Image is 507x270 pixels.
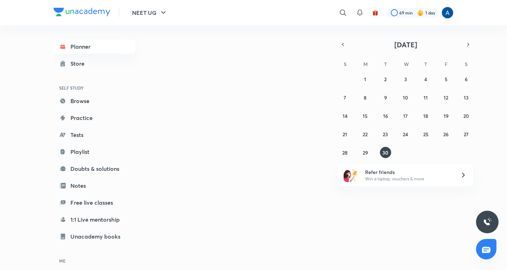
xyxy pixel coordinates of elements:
button: September 4, 2025 [420,73,431,85]
button: September 28, 2025 [339,147,351,158]
div: Store [70,59,89,68]
abbr: Sunday [344,61,346,67]
abbr: September 1, 2025 [364,76,366,83]
a: Doubts & solutions [54,162,135,176]
img: avatar [372,10,378,16]
button: September 18, 2025 [420,110,431,121]
img: Anees Ahmed [442,7,453,19]
a: Practice [54,111,135,125]
abbr: September 27, 2025 [464,131,469,138]
button: September 2, 2025 [380,73,391,85]
abbr: September 30, 2025 [382,149,388,156]
button: September 24, 2025 [400,128,411,140]
a: Browse [54,94,135,108]
abbr: September 6, 2025 [465,76,468,83]
abbr: Wednesday [404,61,409,67]
a: Planner [54,40,135,54]
abbr: September 2, 2025 [384,76,387,83]
h6: ME [54,255,135,267]
abbr: September 24, 2025 [403,131,408,138]
abbr: Thursday [424,61,427,67]
p: Win a laptop, vouchers & more [365,176,452,182]
a: Playlist [54,145,135,159]
abbr: September 3, 2025 [404,76,407,83]
button: September 12, 2025 [440,92,452,103]
button: September 26, 2025 [440,128,452,140]
h6: SELF STUDY [54,82,135,94]
button: September 10, 2025 [400,92,411,103]
button: September 16, 2025 [380,110,391,121]
abbr: Friday [445,61,447,67]
img: Company Logo [54,8,110,16]
button: September 25, 2025 [420,128,431,140]
img: streak [417,9,424,16]
a: Company Logo [54,8,110,18]
abbr: September 12, 2025 [444,94,448,101]
abbr: September 23, 2025 [383,131,388,138]
abbr: September 14, 2025 [343,113,348,119]
button: September 7, 2025 [339,92,351,103]
button: avatar [370,7,381,18]
a: Notes [54,179,135,193]
button: September 9, 2025 [380,92,391,103]
button: September 23, 2025 [380,128,391,140]
button: September 5, 2025 [440,73,452,85]
abbr: September 13, 2025 [464,94,469,101]
button: September 6, 2025 [461,73,472,85]
abbr: September 10, 2025 [403,94,408,101]
abbr: September 22, 2025 [363,131,368,138]
abbr: September 19, 2025 [444,113,449,119]
button: September 21, 2025 [339,128,351,140]
h6: Refer friends [365,168,452,176]
abbr: September 7, 2025 [344,94,346,101]
button: September 15, 2025 [359,110,371,121]
a: Tests [54,128,135,142]
button: September 14, 2025 [339,110,351,121]
abbr: Tuesday [384,61,387,67]
button: September 13, 2025 [461,92,472,103]
abbr: September 15, 2025 [363,113,368,119]
abbr: September 21, 2025 [343,131,347,138]
abbr: September 4, 2025 [424,76,427,83]
abbr: September 26, 2025 [443,131,449,138]
abbr: September 16, 2025 [383,113,388,119]
img: ttu [483,218,492,226]
button: September 11, 2025 [420,92,431,103]
abbr: Saturday [465,61,468,67]
abbr: September 20, 2025 [463,113,469,119]
abbr: September 9, 2025 [384,94,387,101]
abbr: September 28, 2025 [342,149,348,156]
button: September 17, 2025 [400,110,411,121]
button: September 20, 2025 [461,110,472,121]
abbr: Monday [363,61,368,67]
abbr: September 25, 2025 [423,131,428,138]
abbr: September 11, 2025 [424,94,428,101]
abbr: September 29, 2025 [363,149,368,156]
button: September 29, 2025 [359,147,371,158]
a: Free live classes [54,196,135,210]
button: September 19, 2025 [440,110,452,121]
button: NEET UG [128,6,172,20]
span: [DATE] [394,40,417,49]
a: Store [54,56,135,71]
button: September 30, 2025 [380,147,391,158]
abbr: September 18, 2025 [423,113,428,119]
button: September 27, 2025 [461,128,472,140]
a: Unacademy books [54,229,135,244]
abbr: September 17, 2025 [403,113,408,119]
button: [DATE] [348,40,463,49]
abbr: September 5, 2025 [445,76,447,83]
button: September 3, 2025 [400,73,411,85]
abbr: September 8, 2025 [364,94,367,101]
a: 1:1 Live mentorship [54,212,135,227]
img: referral [344,168,358,182]
button: September 22, 2025 [359,128,371,140]
button: September 1, 2025 [359,73,371,85]
button: September 8, 2025 [359,92,371,103]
